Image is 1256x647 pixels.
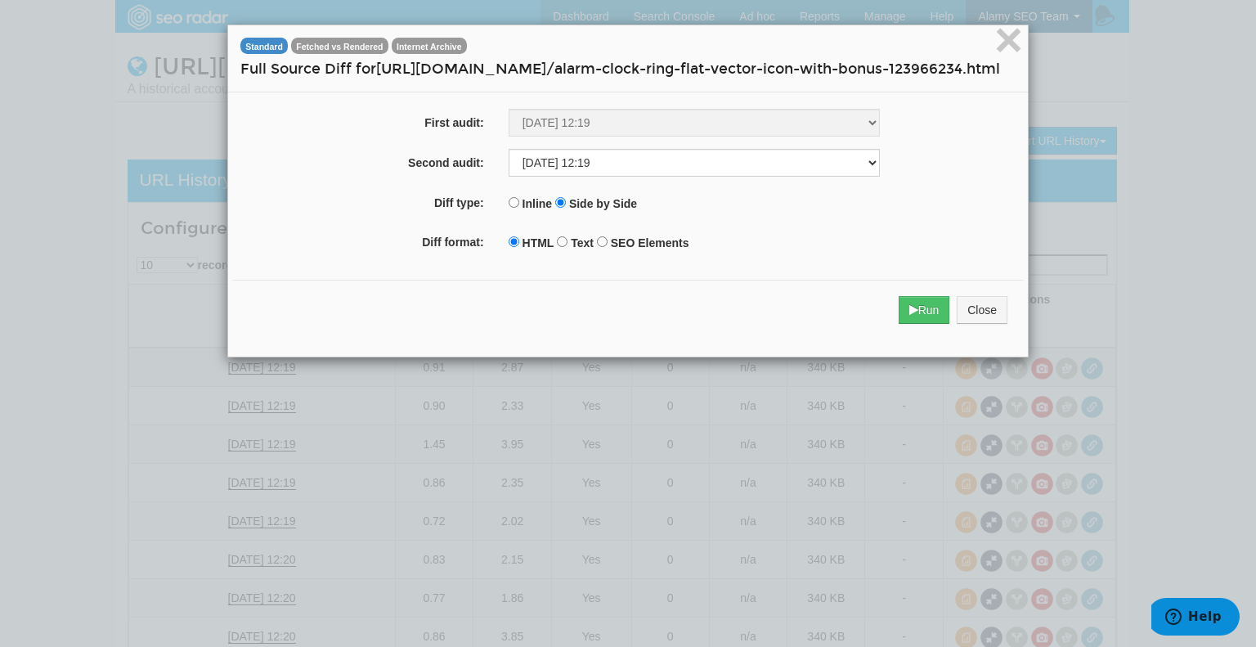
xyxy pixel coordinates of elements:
h4: Full Source Diff for [240,59,1016,79]
button: Close [957,296,1007,324]
button: Run [899,296,950,324]
label: Diff format: [232,228,496,250]
label: SEO Elements [611,235,689,251]
label: Side by Side [569,195,637,212]
span: Source diff between raw HTTP and Internet Archive [392,38,467,54]
span: Source diff between different audits [240,38,288,54]
label: Second audit: [232,149,496,171]
span: on-with-bonus-123966234.html [775,61,1000,78]
label: HTML [523,235,554,251]
span: Source diff between raw HTTP and Rendered HTML [291,38,388,54]
span: /alarm-clock-ring-flat-vector-ic [546,61,775,78]
span: × [994,12,1023,67]
button: Close [994,26,1023,59]
span: [URL][DOMAIN_NAME] [376,61,546,78]
label: First audit: [232,109,496,131]
iframe: Opens a widget where you can find more information [1151,598,1240,639]
label: Inline [523,195,553,212]
label: Text [571,235,594,251]
label: Diff type: [232,189,496,211]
